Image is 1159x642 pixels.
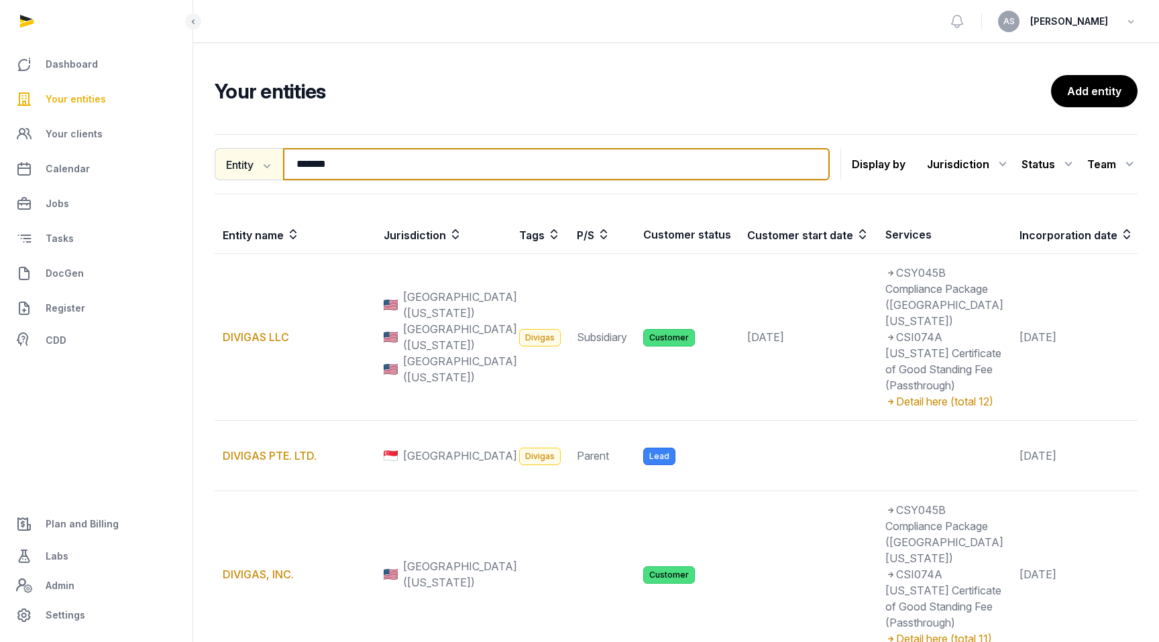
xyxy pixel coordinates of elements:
[739,216,877,254] th: Customer start date
[11,222,182,255] a: Tasks
[877,216,1011,254] th: Services
[885,503,1003,565] span: CSY045B Compliance Package ([GEOGRAPHIC_DATA] [US_STATE])
[927,153,1011,175] div: Jurisdiction
[215,216,376,254] th: Entity name
[1051,75,1138,107] a: Add entity
[1003,17,1015,25] span: AS
[511,216,569,254] th: Tags
[643,448,675,465] span: Lead
[46,607,85,623] span: Settings
[1011,216,1142,254] th: Incorporation date
[519,448,561,465] span: Divigas
[885,330,1001,392] span: CSI074A [US_STATE] Certificate of Good Standing Fee (Passthrough)
[11,572,182,599] a: Admin
[215,148,283,180] button: Entity
[403,558,517,590] span: [GEOGRAPHIC_DATA] ([US_STATE])
[46,332,66,348] span: CDD
[46,231,74,247] span: Tasks
[46,56,98,72] span: Dashboard
[215,79,1051,103] h2: Your entities
[998,11,1019,32] button: AS
[46,265,84,281] span: DocGen
[46,516,119,532] span: Plan and Billing
[635,216,739,254] th: Customer status
[223,568,294,581] a: DIVIGAS, INC.
[403,353,517,385] span: [GEOGRAPHIC_DATA] ([US_STATE])
[569,421,635,491] td: Parent
[885,568,1001,629] span: CSI074A [US_STATE] Certificate of Good Standing Fee (Passthrough)
[223,449,317,462] a: DIVIGAS PTE. LTD.
[1022,153,1077,175] div: Status
[46,91,106,107] span: Your entities
[46,161,90,177] span: Calendar
[403,321,517,353] span: [GEOGRAPHIC_DATA] ([US_STATE])
[11,153,182,185] a: Calendar
[1011,421,1142,491] td: [DATE]
[852,153,905,175] p: Display by
[643,329,695,346] span: Customer
[11,599,182,631] a: Settings
[569,254,635,421] td: Subsidiary
[1030,13,1108,29] span: [PERSON_NAME]
[739,254,877,421] td: [DATE]
[11,257,182,290] a: DocGen
[11,540,182,572] a: Labs
[46,126,103,142] span: Your clients
[11,48,182,80] a: Dashboard
[885,266,1003,328] span: CSY045B Compliance Package ([GEOGRAPHIC_DATA] [US_STATE])
[11,292,182,324] a: Register
[46,578,74,594] span: Admin
[46,548,68,564] span: Labs
[1087,153,1138,175] div: Team
[376,216,511,254] th: Jurisdiction
[403,448,517,464] span: [GEOGRAPHIC_DATA]
[1011,254,1142,421] td: [DATE]
[885,393,1003,409] div: Detail here (total 12)
[403,289,517,321] span: [GEOGRAPHIC_DATA] ([US_STATE])
[569,216,635,254] th: P/S
[11,327,182,354] a: CDD
[519,329,561,346] span: Divigas
[11,83,182,115] a: Your entities
[223,330,289,344] a: DIVIGAS LLC
[643,566,695,584] span: Customer
[46,196,69,212] span: Jobs
[11,508,182,540] a: Plan and Billing
[46,300,85,316] span: Register
[11,188,182,220] a: Jobs
[11,118,182,150] a: Your clients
